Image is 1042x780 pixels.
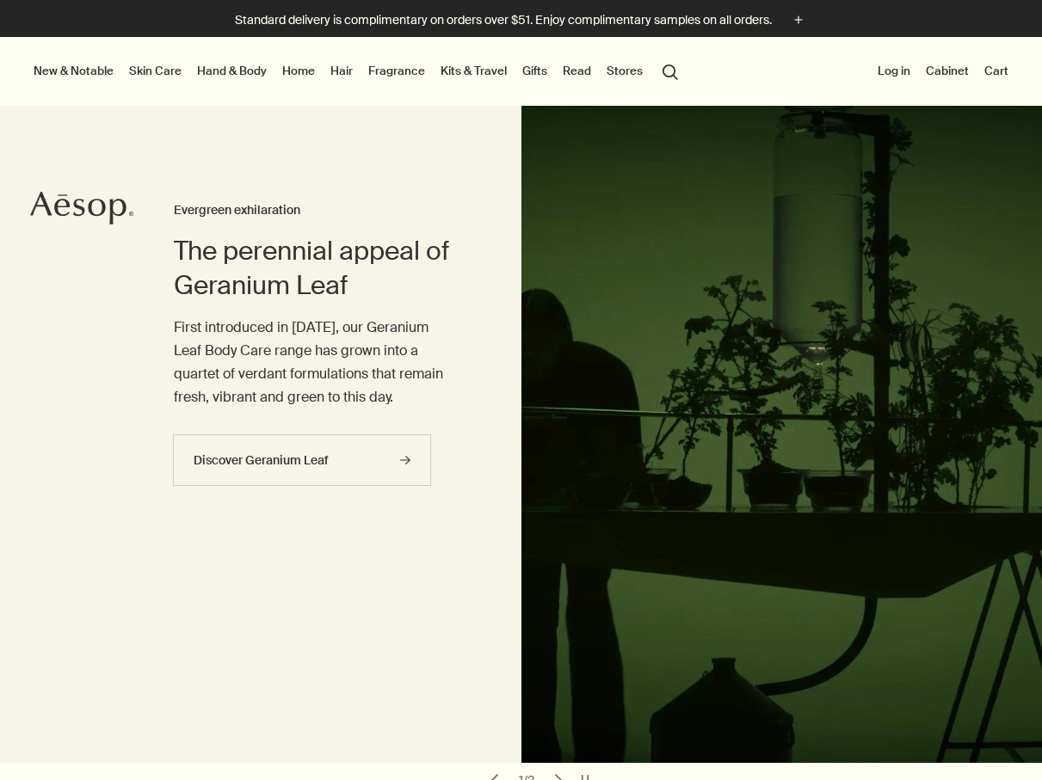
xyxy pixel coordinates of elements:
a: Gifts [519,60,551,82]
a: Discover Geranium Leaf [173,434,431,486]
a: Skin Care [126,60,185,82]
button: New & Notable [30,60,117,82]
nav: supplementary [874,37,1012,106]
p: Standard delivery is complimentary on orders over $51. Enjoy complimentary samples on all orders. [235,11,772,29]
button: Stores [603,60,646,82]
h2: The perennial appeal of Geranium Leaf [174,234,453,303]
a: Cabinet [922,60,972,82]
a: Home [279,60,318,82]
a: Aesop [30,191,133,230]
a: Fragrance [365,60,429,82]
a: Kits & Travel [437,60,510,82]
a: Hand & Body [194,60,270,82]
a: Read [559,60,595,82]
nav: primary [30,37,686,106]
h3: Evergreen exhilaration [174,200,453,221]
button: Log in [874,60,914,82]
button: Open search [655,54,686,87]
a: Hair [327,60,356,82]
p: First introduced in [DATE], our Geranium Leaf Body Care range has grown into a quartet of verdant... [174,316,453,409]
button: Standard delivery is complimentary on orders over $51. Enjoy complimentary samples on all orders. [235,10,808,30]
button: Cart [981,60,1012,82]
svg: Aesop [30,191,133,225]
